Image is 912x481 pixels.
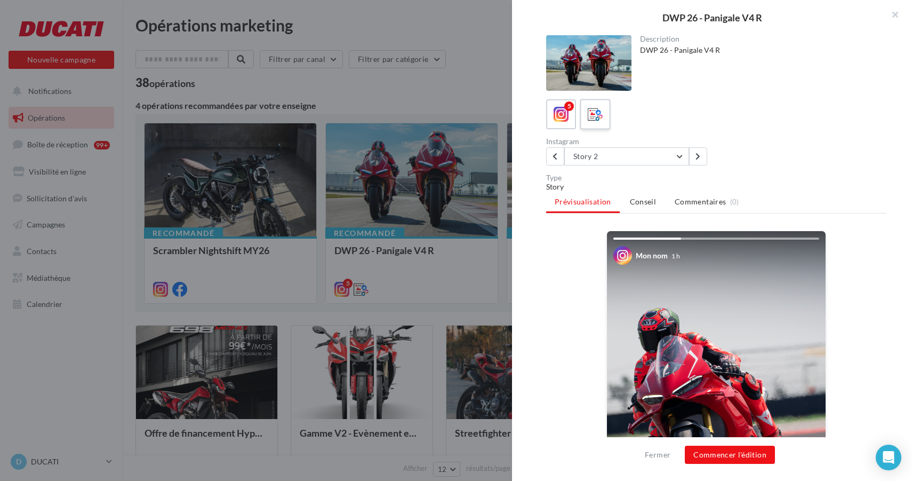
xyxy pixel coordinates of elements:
div: DWP 26 - Panigale V4 R [529,13,895,22]
span: (0) [730,198,739,206]
div: Description [640,35,878,43]
button: Fermer [641,448,675,461]
div: Open Intercom Messenger [876,445,901,470]
button: Commencer l'édition [685,446,775,464]
div: Story [546,182,886,192]
div: Type [546,174,886,182]
div: 5 [564,101,574,111]
div: DWP 26 - Panigale V4 R [640,45,878,56]
button: Story 2 [564,147,689,165]
span: Conseil [630,197,656,206]
div: Mon nom [636,250,668,261]
span: Commentaires [675,196,726,207]
div: Instagram [546,138,712,145]
div: 1 h [671,251,680,261]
